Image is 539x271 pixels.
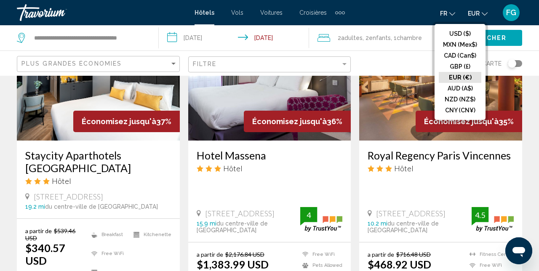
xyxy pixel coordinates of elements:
[506,8,516,17] span: FG
[394,164,414,173] span: Hôtel
[252,117,327,126] span: Économisez jusqu'à
[397,35,422,41] span: Chambre
[369,35,391,41] span: Enfants
[482,58,502,69] span: Carte
[197,258,269,271] ins: $1,383.99 USD
[195,9,214,16] a: Hôtels
[17,4,186,21] a: Travorium
[300,207,342,232] img: trustyou-badge.svg
[472,210,488,220] div: 4.5
[73,111,180,132] div: 37%
[25,203,45,210] span: 19.2 mi
[309,25,451,50] button: Travelers: 2 adults, 2 children
[25,227,52,234] span: a partir de
[439,83,481,94] button: AUD (A$)
[21,61,177,68] mat-select: Sort by
[223,164,243,173] span: Hôtel
[472,207,514,232] img: trustyou-badge.svg
[500,4,522,21] button: User Menu
[298,251,342,258] li: Free WiFi
[341,35,363,41] span: Adultes
[439,39,481,50] button: MXN (Mex$)
[376,209,446,218] span: [STREET_ADDRESS]
[440,10,447,17] span: fr
[197,220,268,234] span: du centre-ville de [GEOGRAPHIC_DATA]
[25,149,171,174] a: Staycity Aparthotels [GEOGRAPHIC_DATA]
[368,251,394,258] span: a partir de
[465,251,514,258] li: Fitness Center
[439,50,481,61] button: CAD (Can$)
[197,251,223,258] span: a partir de
[244,111,351,132] div: 36%
[502,60,522,67] button: Toggle map
[439,94,481,105] button: NZD (NZ$)
[25,227,75,242] del: $539.46 USD
[468,7,488,19] button: Change currency
[439,105,481,116] button: CNY (CN¥)
[87,227,129,242] li: Breakfast
[439,61,481,72] button: GBP (£)
[34,192,103,201] span: [STREET_ADDRESS]
[205,209,275,218] span: [STREET_ADDRESS]
[338,32,363,44] span: 2
[439,72,481,83] button: EUR (€)
[424,117,499,126] span: Économisez jusqu'à
[440,7,455,19] button: Change language
[197,149,343,162] a: Hotel Massena
[300,210,317,220] div: 4
[368,220,439,234] span: du centre-ville de [GEOGRAPHIC_DATA]
[159,25,309,50] button: Check-in date: Sep 26, 2025 Check-out date: Sep 28, 2025
[368,164,514,173] div: 3 star Hotel
[25,176,171,186] div: 3 star Hotel
[368,220,387,227] span: 10.2 mi
[468,10,480,17] span: EUR
[368,258,431,271] ins: $468.92 USD
[87,246,129,261] li: Free WiFi
[21,60,122,67] span: Plus grandes économies
[197,220,216,227] span: 15.9 mi
[298,262,342,269] li: Pets Allowed
[129,227,171,242] li: Kitchenette
[391,32,422,44] span: , 1
[52,176,71,186] span: Hôtel
[363,32,391,44] span: , 2
[368,149,514,162] a: Royal Regency Paris Vincennes
[439,28,481,39] button: USD ($)
[335,6,345,19] button: Extra navigation items
[396,251,431,258] del: $716.48 USD
[465,262,514,269] li: Free WiFi
[25,242,65,267] ins: $340.57 USD
[231,9,243,16] a: Vols
[260,9,283,16] a: Voitures
[193,61,217,67] span: Filtre
[505,237,532,264] iframe: Bouton de lancement de la fenêtre de messagerie
[225,251,264,258] del: $2,176.84 USD
[416,111,522,132] div: 35%
[188,56,351,73] button: Filter
[82,117,156,126] span: Économisez jusqu'à
[197,164,343,173] div: 3 star Hotel
[299,9,327,16] a: Croisières
[45,203,158,210] span: du centre-ville de [GEOGRAPHIC_DATA]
